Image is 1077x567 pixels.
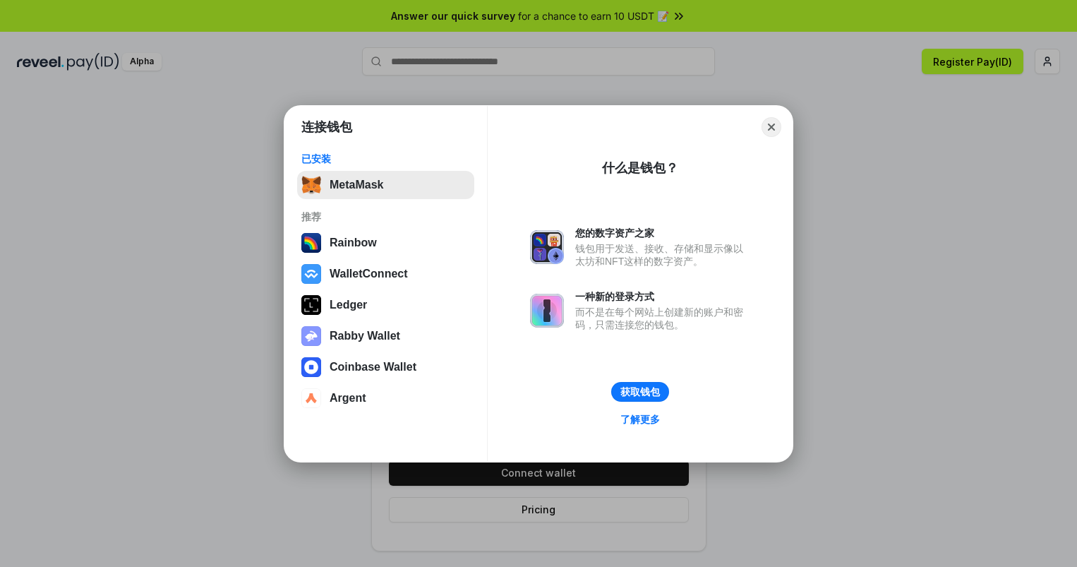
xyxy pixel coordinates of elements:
img: svg+xml,%3Csvg%20width%3D%2228%22%20height%3D%2228%22%20viewBox%3D%220%200%2028%2028%22%20fill%3D... [301,357,321,377]
div: 而不是在每个网站上创建新的账户和密码，只需连接您的钱包。 [575,306,750,331]
div: WalletConnect [330,268,408,280]
img: svg+xml,%3Csvg%20width%3D%2228%22%20height%3D%2228%22%20viewBox%3D%220%200%2028%2028%22%20fill%3D... [301,264,321,284]
div: Rabby Wallet [330,330,400,342]
button: Close [762,117,781,137]
button: Argent [297,384,474,412]
div: Rainbow [330,237,377,249]
div: Coinbase Wallet [330,361,416,374]
div: 推荐 [301,210,470,223]
img: svg+xml,%3Csvg%20width%3D%22120%22%20height%3D%22120%22%20viewBox%3D%220%200%20120%20120%22%20fil... [301,233,321,253]
div: 什么是钱包？ [602,160,678,177]
button: Coinbase Wallet [297,353,474,381]
img: svg+xml,%3Csvg%20xmlns%3D%22http%3A%2F%2Fwww.w3.org%2F2000%2Fsvg%22%20width%3D%2228%22%20height%3... [301,295,321,315]
button: MetaMask [297,171,474,199]
h1: 连接钱包 [301,119,352,136]
img: svg+xml,%3Csvg%20xmlns%3D%22http%3A%2F%2Fwww.w3.org%2F2000%2Fsvg%22%20fill%3D%22none%22%20viewBox... [530,294,564,328]
div: 您的数字资产之家 [575,227,750,239]
button: Rainbow [297,229,474,257]
img: svg+xml,%3Csvg%20fill%3D%22none%22%20height%3D%2233%22%20viewBox%3D%220%200%2035%2033%22%20width%... [301,175,321,195]
div: Argent [330,392,366,405]
div: 一种新的登录方式 [575,290,750,303]
button: WalletConnect [297,260,474,288]
a: 了解更多 [612,410,668,429]
div: 了解更多 [620,413,660,426]
button: Ledger [297,291,474,319]
button: 获取钱包 [611,382,669,402]
div: 钱包用于发送、接收、存储和显示像以太坊和NFT这样的数字资产。 [575,242,750,268]
img: svg+xml,%3Csvg%20xmlns%3D%22http%3A%2F%2Fwww.w3.org%2F2000%2Fsvg%22%20fill%3D%22none%22%20viewBox... [530,230,564,264]
img: svg+xml,%3Csvg%20width%3D%2228%22%20height%3D%2228%22%20viewBox%3D%220%200%2028%2028%22%20fill%3D... [301,388,321,408]
div: Ledger [330,299,367,311]
img: svg+xml,%3Csvg%20xmlns%3D%22http%3A%2F%2Fwww.w3.org%2F2000%2Fsvg%22%20fill%3D%22none%22%20viewBox... [301,326,321,346]
button: Rabby Wallet [297,322,474,350]
div: 获取钱包 [620,386,660,398]
div: 已安装 [301,153,470,165]
div: MetaMask [330,179,383,191]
